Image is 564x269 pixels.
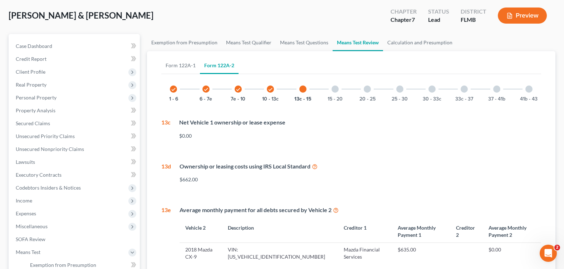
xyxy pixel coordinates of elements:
[338,220,392,243] th: Creditor 1
[200,97,212,102] button: 6 - 7e
[483,243,541,264] td: $0.00
[262,97,279,102] button: 10 - 13c
[10,53,140,65] a: Credit Report
[10,143,140,156] a: Unsecured Nonpriority Claims
[200,57,239,74] a: Form 122A-2
[169,97,178,102] button: 1 - 6
[428,16,449,24] div: Lead
[236,87,241,92] i: check
[16,133,75,139] span: Unsecured Priority Claims
[180,206,541,214] div: Average monthly payment for all debts secured by Vehicle 2
[461,8,486,16] div: District
[16,56,46,62] span: Credit Report
[161,118,171,145] div: 13c
[498,8,547,24] button: Preview
[391,16,417,24] div: Chapter
[231,97,245,102] button: 7e - 10
[161,57,200,74] a: Form 122A-1
[16,197,32,204] span: Income
[10,130,140,143] a: Unsecured Priority Claims
[338,243,392,264] td: Mazda Financial Services
[328,97,343,102] button: 15 - 20
[383,34,457,51] a: Calculation and Presumption
[428,8,449,16] div: Status
[180,220,222,243] th: Vehicle 2
[483,220,541,243] th: Average Monthly Payment 2
[203,87,209,92] i: check
[359,97,376,102] button: 20 - 25
[488,97,505,102] button: 37 - 41b
[16,210,36,216] span: Expenses
[391,8,417,16] div: Chapter
[423,97,441,102] button: 30 - 33c
[16,146,84,152] span: Unsecured Nonpriority Claims
[268,87,273,92] i: check
[16,172,62,178] span: Executory Contracts
[180,162,541,171] div: Ownership or leasing costs using IRS Local Standard
[554,245,560,250] span: 2
[10,156,140,168] a: Lawsuits
[10,40,140,53] a: Case Dashboard
[9,10,153,20] span: [PERSON_NAME] & [PERSON_NAME]
[30,262,96,268] span: Exemption from Presumption
[171,87,176,92] i: check
[179,132,541,140] div: $0.00
[179,118,541,127] div: Net Vehicle 1 ownership or lease expense
[294,97,312,102] button: 13c - 15
[455,97,473,102] button: 33c - 37
[16,43,52,49] span: Case Dashboard
[276,34,333,51] a: Means Test Questions
[147,34,222,51] a: Exemption from Presumption
[450,220,483,243] th: Creditor 2
[16,107,55,113] span: Property Analysis
[10,117,140,130] a: Secured Claims
[222,243,338,264] td: VIN: [US_VEHICLE_IDENTIFICATION_NUMBER]
[180,243,222,264] td: 2018 Mazda CX-9
[16,120,50,126] span: Secured Claims
[461,16,486,24] div: FLMB
[161,162,171,189] div: 13d
[16,223,48,229] span: Miscellaneous
[16,159,35,165] span: Lawsuits
[10,168,140,181] a: Executory Contracts
[392,97,408,102] button: 25 - 30
[540,245,557,262] iframe: Intercom live chat
[16,69,45,75] span: Client Profile
[16,236,45,242] span: SOFA Review
[520,97,538,102] button: 41b - 43
[10,233,140,246] a: SOFA Review
[222,220,338,243] th: Description
[180,176,541,183] div: $662.00
[16,249,40,255] span: Means Test
[222,34,276,51] a: Means Test Qualifier
[333,34,383,51] a: Means Test Review
[16,94,57,101] span: Personal Property
[10,104,140,117] a: Property Analysis
[16,82,46,88] span: Real Property
[412,16,415,23] span: 7
[392,243,450,264] td: $635.00
[392,220,450,243] th: Average Monthly Payment 1
[16,185,81,191] span: Codebtors Insiders & Notices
